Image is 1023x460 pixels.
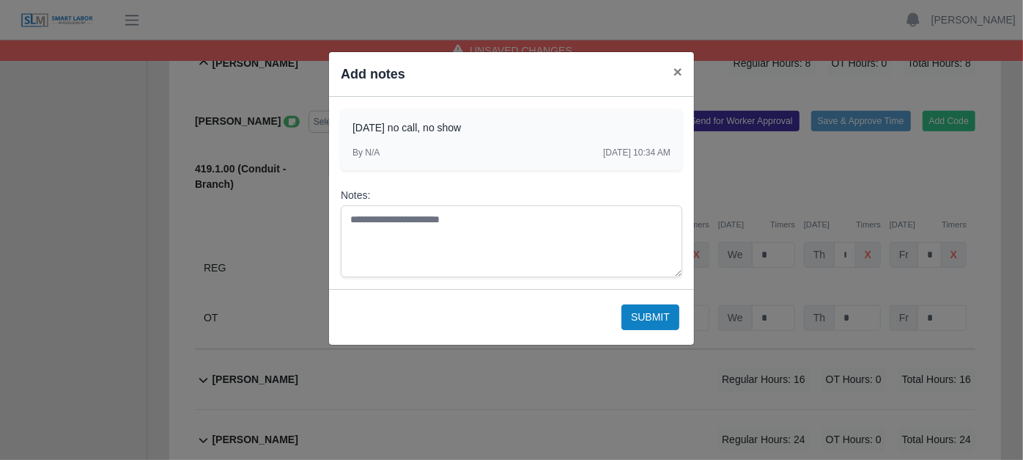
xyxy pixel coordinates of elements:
label: Notes: [341,188,682,202]
button: Submit [621,304,679,330]
button: Close [662,52,694,91]
p: [DATE] no call, no show [352,120,671,135]
h4: Add notes [341,64,405,84]
span: [DATE] 10:34 AM [603,147,671,158]
span: By N/A [352,147,380,158]
span: × [673,63,682,80]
